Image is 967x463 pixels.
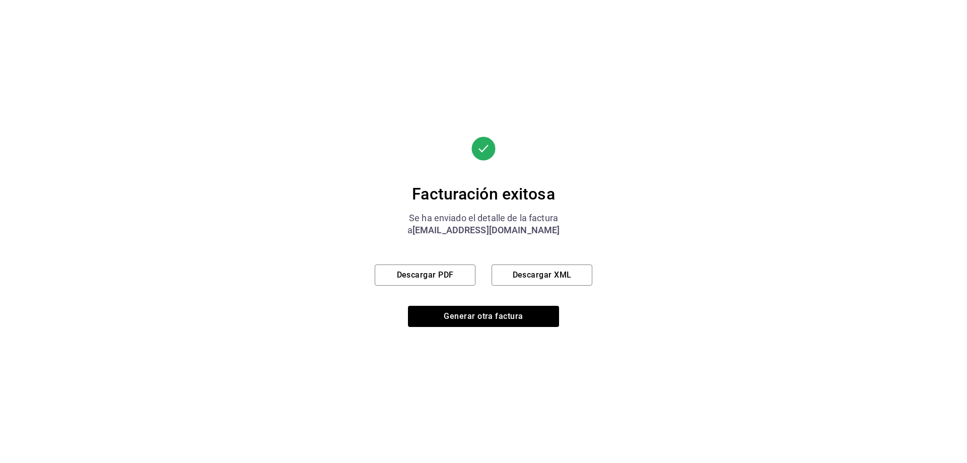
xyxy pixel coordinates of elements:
button: Descargar XML [492,264,592,286]
div: Facturación exitosa [375,184,592,204]
span: [EMAIL_ADDRESS][DOMAIN_NAME] [412,225,560,235]
button: Descargar PDF [375,264,475,286]
div: Se ha enviado el detalle de la factura [375,212,592,224]
button: Generar otra factura [408,306,559,327]
div: a [375,224,592,236]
